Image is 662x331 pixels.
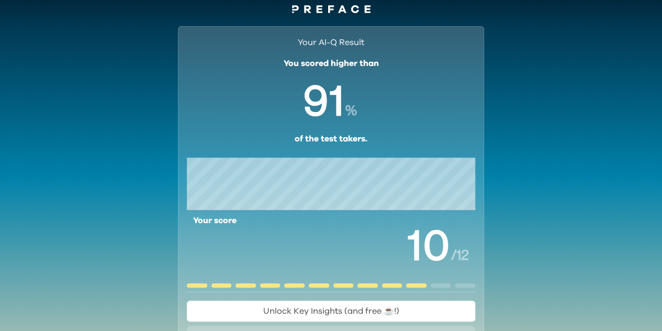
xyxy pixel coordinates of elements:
[187,301,475,322] button: Unlock Key Insights (and free ☕️!)
[193,214,237,277] span: Your score
[451,247,469,263] span: / 12
[263,307,399,315] span: Unlock Key Insights (and free ☕️!)
[284,57,379,70] p: You scored higher than
[298,36,364,57] h2: Your AI-Q Result
[295,133,367,145] p: of the test takers.
[345,102,358,118] span: %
